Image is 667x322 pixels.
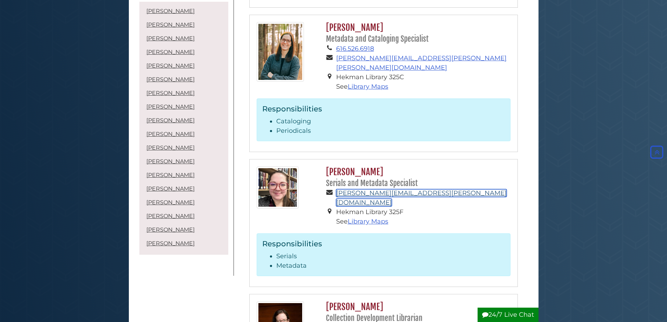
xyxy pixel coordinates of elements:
[146,185,195,192] a: [PERSON_NAME]
[648,148,665,156] a: Back to Top
[336,207,510,226] li: Hekman Library 325F See
[276,126,505,136] li: Periodicals
[262,104,505,113] h3: Responsibilities
[478,308,539,322] button: 24/7 Live Chat
[336,189,507,206] a: [PERSON_NAME][EMAIL_ADDRESS][PERSON_NAME][DOMAIN_NAME]
[322,22,510,44] h2: [PERSON_NAME]
[146,213,195,219] a: [PERSON_NAME]
[146,172,195,178] a: [PERSON_NAME]
[146,158,195,165] a: [PERSON_NAME]
[146,49,195,55] a: [PERSON_NAME]
[336,54,507,71] a: [PERSON_NAME][EMAIL_ADDRESS][PERSON_NAME][PERSON_NAME][DOMAIN_NAME]
[336,73,510,91] li: Hekman Library 325C See
[146,144,195,151] a: [PERSON_NAME]
[348,83,388,90] a: Library Maps
[146,226,195,233] a: [PERSON_NAME]
[146,35,195,42] a: [PERSON_NAME]
[276,252,505,261] li: Serials
[276,117,505,126] li: Cataloging
[146,76,195,83] a: [PERSON_NAME]
[146,21,195,28] a: [PERSON_NAME]
[146,62,195,69] a: [PERSON_NAME]
[348,218,388,225] a: Library Maps
[326,34,429,43] small: Metadata and Cataloging Specialist
[276,261,505,270] li: Metadata
[257,22,304,82] img: Rachel_Rayburn_125x160.jpg
[146,90,195,96] a: [PERSON_NAME]
[262,239,505,248] h3: Responsibilities
[146,240,195,247] a: [PERSON_NAME]
[146,117,195,124] a: [PERSON_NAME]
[146,131,195,137] a: [PERSON_NAME]
[146,8,195,14] a: [PERSON_NAME]
[146,199,195,206] a: [PERSON_NAME]
[322,166,510,189] h2: [PERSON_NAME]
[146,103,195,110] a: [PERSON_NAME]
[326,179,418,188] small: Serials and Metadata Specialist
[257,166,299,208] img: emily-mitchell-russner.jpg
[336,45,374,53] a: 616.526.6918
